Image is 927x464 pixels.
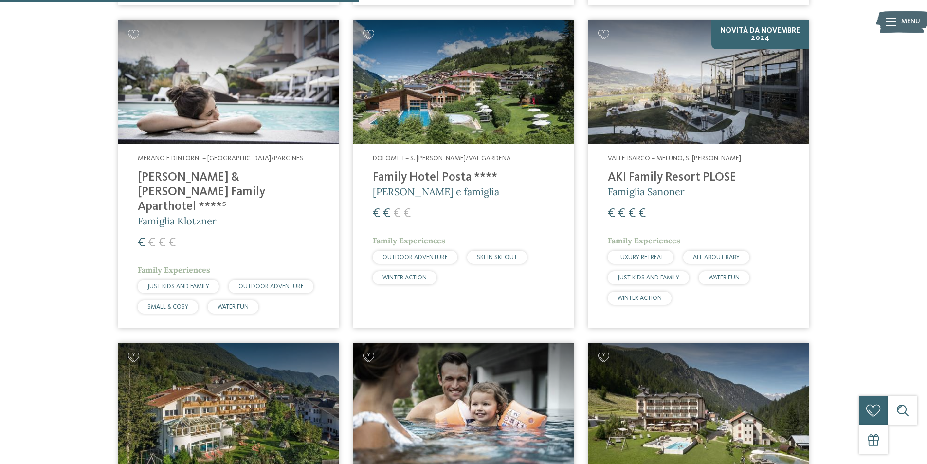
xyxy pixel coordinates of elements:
a: Cercate un hotel per famiglie? Qui troverete solo i migliori! NOVITÀ da novembre 2024 Valle Isarc... [588,20,809,328]
span: Dolomiti – S. [PERSON_NAME]/Val Gardena [373,155,511,162]
span: € [168,237,176,249]
span: € [618,207,625,220]
span: JUST KIDS AND FAMILY [618,275,679,281]
img: Cercate un hotel per famiglie? Qui troverete solo i migliori! [118,20,339,144]
span: WINTER ACTION [618,295,662,301]
span: WATER FUN [218,304,249,310]
span: € [628,207,636,220]
span: OUTDOOR ADVENTURE [238,283,304,290]
span: JUST KIDS AND FAMILY [147,283,209,290]
span: SMALL & COSY [147,304,188,310]
span: Famiglia Sanoner [608,186,685,198]
span: SKI-IN SKI-OUT [477,254,517,260]
span: Valle Isarco – Meluno, S. [PERSON_NAME] [608,155,741,162]
img: Cercate un hotel per famiglie? Qui troverete solo i migliori! [353,20,574,144]
span: [PERSON_NAME] e famiglia [373,186,499,198]
span: ALL ABOUT BABY [693,254,740,260]
a: Cercate un hotel per famiglie? Qui troverete solo i migliori! Merano e dintorni – [GEOGRAPHIC_DAT... [118,20,339,328]
h4: [PERSON_NAME] & [PERSON_NAME] Family Aparthotel ****ˢ [138,170,319,214]
img: Cercate un hotel per famiglie? Qui troverete solo i migliori! [588,20,809,144]
span: € [403,207,411,220]
h4: AKI Family Resort PLOSE [608,170,789,185]
a: Cercate un hotel per famiglie? Qui troverete solo i migliori! Dolomiti – S. [PERSON_NAME]/Val Gar... [353,20,574,328]
span: OUTDOOR ADVENTURE [382,254,448,260]
span: € [158,237,165,249]
span: Merano e dintorni – [GEOGRAPHIC_DATA]/Parcines [138,155,303,162]
span: € [383,207,390,220]
span: Family Experiences [373,236,445,245]
span: Family Experiences [138,265,210,275]
span: LUXURY RETREAT [618,254,664,260]
span: Family Experiences [608,236,680,245]
span: € [638,207,646,220]
span: WATER FUN [709,275,740,281]
span: WINTER ACTION [382,275,427,281]
span: € [373,207,380,220]
span: € [148,237,155,249]
span: € [608,207,615,220]
h4: Family Hotel Posta **** [373,170,554,185]
span: € [138,237,145,249]
span: Famiglia Klotzner [138,215,217,227]
span: € [393,207,400,220]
